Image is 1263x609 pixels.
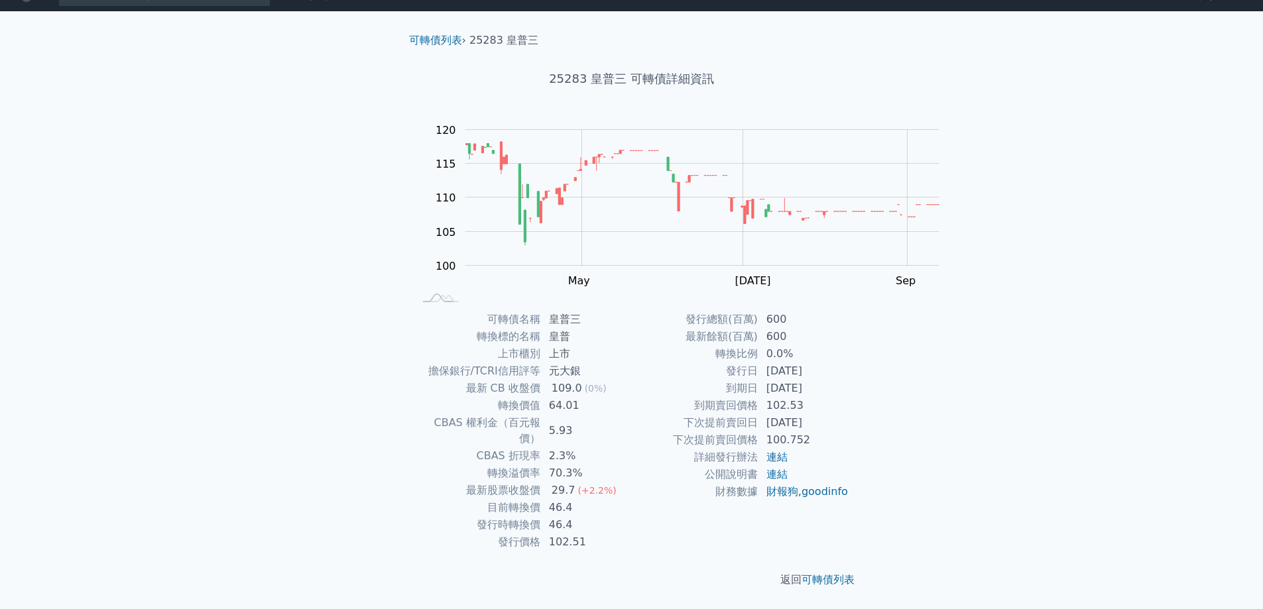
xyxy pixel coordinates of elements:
[632,397,758,414] td: 到期賣回價格
[758,414,849,431] td: [DATE]
[632,449,758,466] td: 詳細發行辦法
[414,328,541,345] td: 轉換標的名稱
[436,158,456,170] tspan: 115
[398,70,865,88] h1: 25283 皇普三 可轉債詳細資訊
[549,482,578,498] div: 29.7
[632,466,758,483] td: 公開說明書
[758,431,849,449] td: 100.752
[541,516,632,533] td: 46.4
[429,124,959,288] g: Chart
[758,311,849,328] td: 600
[414,482,541,499] td: 最新股票收盤價
[735,274,770,287] tspan: [DATE]
[802,485,848,498] a: goodinfo
[758,362,849,380] td: [DATE]
[414,311,541,328] td: 可轉債名稱
[541,499,632,516] td: 46.4
[758,397,849,414] td: 102.53
[409,32,466,48] li: ›
[632,483,758,500] td: 財務數據
[802,573,855,586] a: 可轉債列表
[632,362,758,380] td: 發行日
[632,431,758,449] td: 下次提前賣回價格
[541,345,632,362] td: 上市
[541,362,632,380] td: 元大銀
[541,311,632,328] td: 皇普三
[469,32,538,48] li: 25283 皇普三
[414,397,541,414] td: 轉換價值
[414,380,541,397] td: 最新 CB 收盤價
[766,451,788,463] a: 連結
[549,380,585,396] div: 109.0
[758,483,849,500] td: ,
[896,274,916,287] tspan: Sep
[632,311,758,328] td: 發行總額(百萬)
[436,226,456,239] tspan: 105
[436,192,456,204] tspan: 110
[414,533,541,551] td: 發行價格
[632,345,758,362] td: 轉換比例
[541,465,632,482] td: 70.3%
[585,383,607,394] span: (0%)
[541,533,632,551] td: 102.51
[766,485,798,498] a: 財報狗
[414,499,541,516] td: 目前轉換價
[414,362,541,380] td: 擔保銀行/TCRI信用評等
[414,465,541,482] td: 轉換溢價率
[414,414,541,447] td: CBAS 權利金（百元報價）
[414,516,541,533] td: 發行時轉換價
[409,34,462,46] a: 可轉債列表
[577,485,616,496] span: (+2.2%)
[758,328,849,345] td: 600
[414,345,541,362] td: 上市櫃別
[414,447,541,465] td: CBAS 折現率
[541,328,632,345] td: 皇普
[568,274,590,287] tspan: May
[758,380,849,397] td: [DATE]
[758,345,849,362] td: 0.0%
[436,124,456,137] tspan: 120
[398,572,865,588] p: 返回
[541,447,632,465] td: 2.3%
[541,397,632,414] td: 64.01
[632,380,758,397] td: 到期日
[766,468,788,480] a: 連結
[632,414,758,431] td: 下次提前賣回日
[632,328,758,345] td: 最新餘額(百萬)
[541,414,632,447] td: 5.93
[436,260,456,272] tspan: 100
